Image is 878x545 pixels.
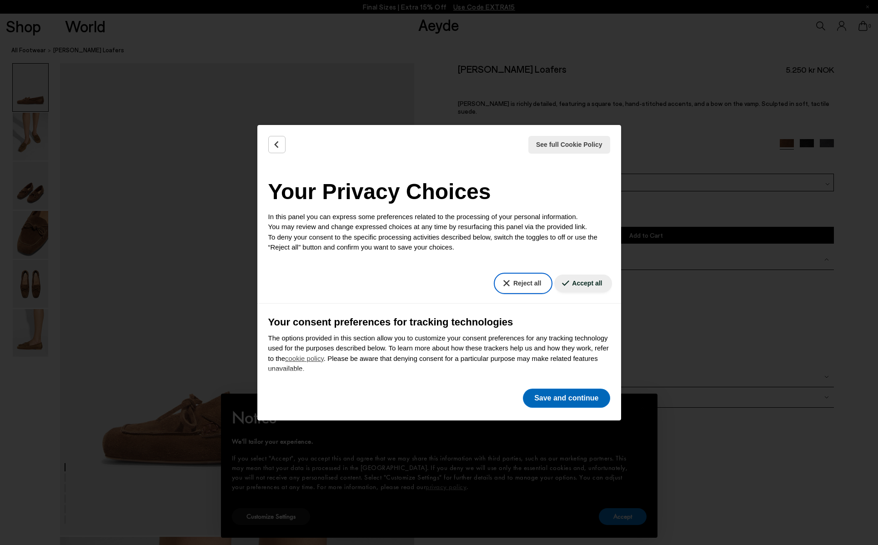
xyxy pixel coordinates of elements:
p: The options provided in this section allow you to customize your consent preferences for any trac... [268,333,610,374]
p: In this panel you can express some preferences related to the processing of your personal informa... [268,212,610,253]
span: See full Cookie Policy [536,140,602,150]
button: Reject all [496,275,551,292]
button: Accept all [554,275,612,292]
button: Save and continue [523,389,610,408]
button: Back [268,136,286,153]
a: cookie policy - link opens in a new tab [285,355,324,362]
button: See full Cookie Policy [528,136,610,154]
h2: Your Privacy Choices [268,175,610,208]
h3: Your consent preferences for tracking technologies [268,315,610,330]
